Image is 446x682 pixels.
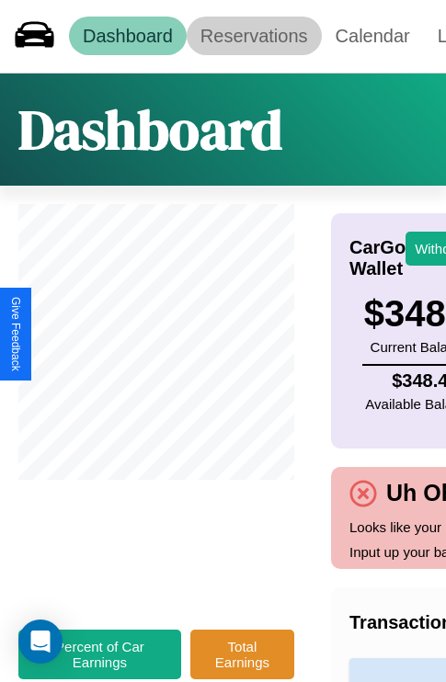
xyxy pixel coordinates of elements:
[190,630,294,679] button: Total Earnings
[69,17,187,55] a: Dashboard
[18,619,63,664] div: Open Intercom Messenger
[187,17,322,55] a: Reservations
[9,297,22,371] div: Give Feedback
[322,17,424,55] a: Calendar
[349,237,406,279] h4: CarGo Wallet
[18,92,282,167] h1: Dashboard
[18,630,181,679] button: Percent of Car Earnings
